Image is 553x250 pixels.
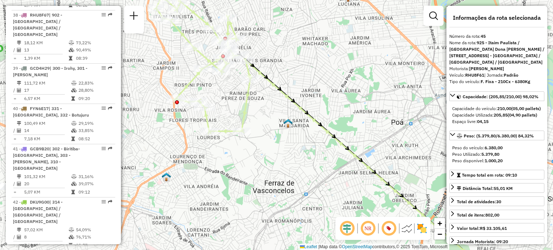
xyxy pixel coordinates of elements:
div: Capacidade: (205,85/210,00) 98,02% [449,103,544,128]
td: 08:39 [76,55,112,62]
a: Leaflet [300,244,317,249]
td: = [13,55,17,62]
strong: 04,15 [477,119,489,124]
td: 22,83% [78,79,112,87]
div: Peso Utilizado: [452,151,541,158]
span: | 331 - [GEOGRAPHIC_DATA], 332 - Botujuru [13,106,89,118]
td: 08:52 [78,135,112,142]
i: % de utilização da cubagem [71,128,77,133]
td: 20 [24,180,71,187]
td: = [13,188,17,196]
span: FYN6E17 [30,106,49,111]
i: Tempo total em rota [69,243,72,247]
td: 31,16% [78,173,112,180]
em: Rota exportada [108,106,112,110]
strong: 925 - Itaim Paulista / [GEOGRAPHIC_DATA] Dona [PERSON_NAME] / [STREET_ADDRESS] - [GEOGRAPHIC_DATA... [449,40,544,65]
span: Ocultar NR [359,220,377,237]
td: / [13,87,17,94]
a: Zoom out [434,229,445,240]
div: Motorista: [449,65,544,72]
div: Tipo do veículo: [449,78,544,85]
span: + [437,219,442,228]
div: Capacidade do veículo: [452,105,541,112]
span: | [318,244,319,249]
span: Peso: (5.379,80/6.380,00) 84,32% [464,133,534,138]
td: 6,57 KM [24,95,71,102]
td: 111,72 KM [24,79,71,87]
strong: 45 [481,33,486,39]
i: % de utilização do peso [69,41,74,45]
img: DS Teste [162,172,171,182]
i: Distância Total [17,174,21,179]
span: | 902 - [GEOGRAPHIC_DATA] / [GEOGRAPHIC_DATA] / [GEOGRAPHIC_DATA] [13,12,62,37]
span: Exibir número da rota [380,220,397,237]
td: 09:20 [78,95,112,102]
div: Veículo: [449,72,544,78]
td: 7,18 KM [24,135,71,142]
td: 54,09% [76,226,112,233]
strong: F. Fixa - 210Cx - 6380Kg [481,79,530,84]
i: Tempo total em rota [71,96,75,101]
td: = [13,135,17,142]
span: 40 - [13,106,89,118]
span: GCD4H29 [30,65,50,71]
td: / [13,233,17,241]
span: 55,01 KM [494,186,513,191]
span: − [437,229,442,238]
strong: (05,00 pallets) [511,106,541,111]
span: | 314 - [GEOGRAPHIC_DATA] / [GEOGRAPHIC_DATA] / [GEOGRAPHIC_DATA] [13,199,63,224]
td: 57,02 KM [24,226,68,233]
a: Peso: (5.379,80/6.380,00) 84,32% [449,131,544,140]
em: Rota exportada [108,146,112,151]
em: Opções [102,13,106,17]
div: Total de itens: [457,212,499,218]
i: Tempo total em rota [71,137,75,141]
div: Distância Total: [457,185,513,192]
strong: Padrão [504,72,518,78]
strong: 5.379,80 [481,151,499,157]
span: 41 - [13,146,80,171]
span: RHU8F67 [30,12,49,18]
td: 101,32 KM [24,173,71,180]
span: Peso do veículo: [452,145,503,150]
div: Valor total: [457,225,507,232]
td: 100,49 KM [24,120,71,127]
span: Capacidade: (205,85/210,00) 98,02% [463,94,539,99]
div: Nome da rota: [449,40,544,65]
h4: Informações da rota selecionada [449,14,544,21]
strong: [PERSON_NAME] [469,66,504,71]
i: Tempo total em rota [71,190,75,194]
a: Capacidade: (205,85/210,00) 98,02% [449,91,544,101]
td: 28,80% [78,87,112,94]
a: Distância Total:55,01 KM [449,183,544,193]
i: Total de Atividades [17,235,21,239]
td: / [13,46,17,54]
img: Exibir/Ocultar setores [416,223,428,234]
strong: 30 [496,199,501,204]
i: % de utilização da cubagem [69,48,74,52]
span: | Jornada: [484,72,518,78]
em: Opções [102,106,106,110]
i: Tempo total em rota [69,56,72,60]
td: 18,12 KM [24,39,68,46]
span: GCB9B20 [30,146,49,151]
i: % de utilização da cubagem [71,182,77,186]
em: Opções [102,66,106,70]
td: 13 [24,46,68,54]
strong: 1.000,20 [485,158,503,163]
strong: 802,00 [485,212,499,218]
a: Total de atividades:30 [449,196,544,206]
i: Distância Total [17,41,21,45]
td: 5,07 KM [24,188,71,196]
td: 8 [24,233,68,241]
td: 14 [24,127,71,134]
a: Jornada Motorista: 09:20 [449,236,544,246]
a: Tempo total em rota: 09:10 [449,170,544,179]
td: / [13,127,17,134]
em: Rota exportada [108,13,112,17]
span: 42 - [13,199,63,224]
td: = [13,242,17,249]
td: 29,19% [78,120,112,127]
i: % de utilização do peso [71,174,77,179]
a: Exibir filtros [426,9,441,23]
